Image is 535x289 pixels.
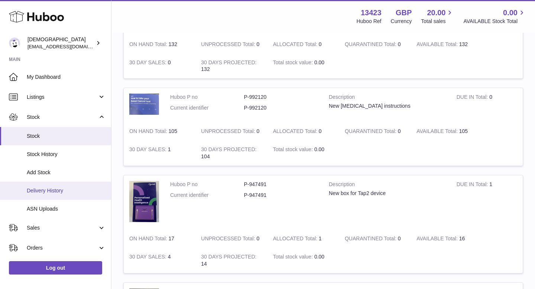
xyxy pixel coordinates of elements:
[129,254,168,262] strong: 30 DAY SALES
[267,122,339,140] td: 0
[195,35,267,53] td: 0
[170,181,244,188] dt: Huboo P no
[129,41,169,49] strong: ON HAND Total
[451,175,523,230] td: 1
[9,38,20,49] img: olgazyuz@outlook.com
[27,205,106,212] span: ASN Uploads
[345,41,398,49] strong: QUARANTINED Total
[27,94,98,101] span: Listings
[411,230,483,248] td: 16
[170,94,244,101] dt: Huboo P no
[27,244,98,251] span: Orders
[195,122,267,140] td: 0
[129,59,168,67] strong: 30 DAY SALES
[314,146,324,152] span: 0.00
[244,192,318,199] dd: P-947491
[451,88,523,122] td: 0
[345,236,398,243] strong: QUARANTINED Total
[124,248,195,273] td: 4
[27,74,106,81] span: My Dashboard
[267,35,339,53] td: 0
[129,181,159,222] img: product image
[463,8,526,25] a: 0.00 AVAILABLE Stock Total
[124,53,195,79] td: 0
[201,41,256,49] strong: UNPROCESSED Total
[416,236,459,243] strong: AVAILABLE Total
[329,181,445,190] strong: Description
[416,128,459,136] strong: AVAILABLE Total
[201,59,256,67] strong: 30 DAYS PROJECTED
[396,8,412,18] strong: GBP
[27,169,106,176] span: Add Stock
[273,236,319,243] strong: ALLOCATED Total
[201,146,256,154] strong: 30 DAYS PROJECTED
[27,187,106,194] span: Delivery History
[201,128,256,136] strong: UNPROCESSED Total
[421,8,454,25] a: 20.00 Total sales
[273,128,319,136] strong: ALLOCATED Total
[129,236,169,243] strong: ON HAND Total
[124,230,195,248] td: 17
[129,146,168,154] strong: 30 DAY SALES
[314,254,324,260] span: 0.00
[314,59,324,65] span: 0.00
[361,8,382,18] strong: 13423
[27,114,98,121] span: Stock
[27,151,106,158] span: Stock History
[329,103,445,110] div: New [MEDICAL_DATA] instructions
[457,94,489,102] strong: DUE IN Total
[244,104,318,111] dd: P-992120
[273,254,314,262] strong: Total stock value
[398,128,401,134] span: 0
[9,261,102,275] a: Log out
[329,190,445,197] div: New box for Tap2 device
[129,94,159,115] img: product image
[416,41,459,49] strong: AVAILABLE Total
[503,8,518,18] span: 0.00
[244,94,318,101] dd: P-992120
[27,224,98,231] span: Sales
[398,236,401,241] span: 0
[27,43,109,49] span: [EMAIL_ADDRESS][DOMAIN_NAME]
[124,122,195,140] td: 105
[27,36,94,50] div: [DEMOGRAPHIC_DATA]
[457,181,489,189] strong: DUE IN Total
[329,94,445,103] strong: Description
[273,146,314,154] strong: Total stock value
[398,41,401,47] span: 0
[170,192,244,199] dt: Current identifier
[411,122,483,140] td: 105
[267,230,339,248] td: 1
[201,254,256,262] strong: 30 DAYS PROJECTED
[195,248,267,273] td: 14
[27,133,106,140] span: Stock
[357,18,382,25] div: Huboo Ref
[195,53,267,79] td: 132
[195,230,267,248] td: 0
[124,140,195,166] td: 1
[421,18,454,25] span: Total sales
[273,59,314,67] strong: Total stock value
[195,140,267,166] td: 104
[345,128,398,136] strong: QUARANTINED Total
[411,35,483,53] td: 132
[170,104,244,111] dt: Current identifier
[244,181,318,188] dd: P-947491
[129,128,169,136] strong: ON HAND Total
[273,41,319,49] strong: ALLOCATED Total
[124,35,195,53] td: 132
[391,18,412,25] div: Currency
[463,18,526,25] span: AVAILABLE Stock Total
[201,236,256,243] strong: UNPROCESSED Total
[427,8,445,18] span: 20.00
